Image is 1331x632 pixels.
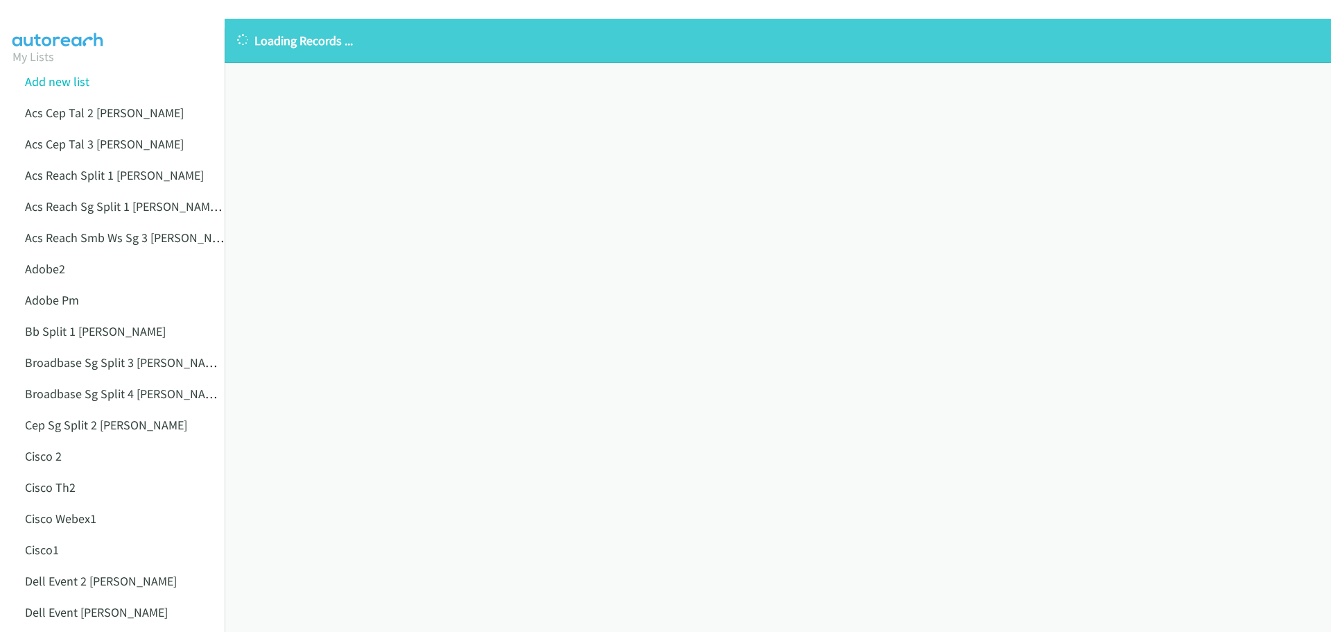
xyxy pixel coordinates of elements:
[12,49,54,65] a: My Lists
[25,479,76,495] a: Cisco Th2
[25,292,79,308] a: Adobe Pm
[25,105,184,121] a: Acs Cep Tal 2 [PERSON_NAME]
[25,136,184,152] a: Acs Cep Tal 3 [PERSON_NAME]
[237,31,1319,50] p: Loading Records ...
[25,323,166,339] a: Bb Split 1 [PERSON_NAME]
[25,74,89,89] a: Add new list
[25,573,177,589] a: Dell Event 2 [PERSON_NAME]
[25,167,204,183] a: Acs Reach Split 1 [PERSON_NAME]
[25,386,224,402] a: Broadbase Sg Split 4 [PERSON_NAME]
[25,417,187,433] a: Cep Sg Split 2 [PERSON_NAME]
[25,230,238,246] a: Acs Reach Smb Ws Sg 3 [PERSON_NAME]
[25,198,222,214] a: Acs Reach Sg Split 1 [PERSON_NAME]
[25,355,224,370] a: Broadbase Sg Split 3 [PERSON_NAME]
[25,261,65,277] a: Adobe2
[25,448,62,464] a: Cisco 2
[25,542,59,558] a: Cisco1
[25,604,168,620] a: Dell Event [PERSON_NAME]
[25,511,96,527] a: Cisco Webex1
